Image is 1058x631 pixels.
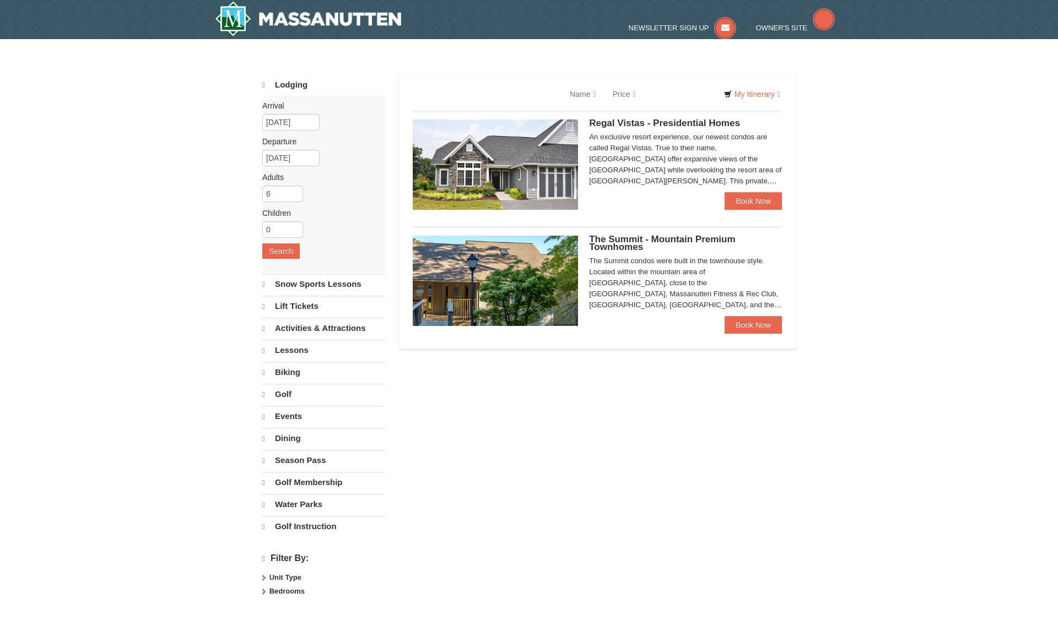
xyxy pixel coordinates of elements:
[604,83,644,105] a: Price
[215,1,401,36] a: Massanutten Resort
[262,208,377,219] label: Children
[589,132,782,187] div: An exclusive resort experience, our newest condos are called Regal Vistas. True to their name, [G...
[262,494,385,515] a: Water Parks
[629,24,709,32] span: Newsletter Sign Up
[589,234,735,252] span: The Summit - Mountain Premium Townhomes
[413,236,578,326] img: 19219034-1-0eee7e00.jpg
[262,340,385,361] a: Lessons
[262,362,385,383] a: Biking
[215,1,401,36] img: Massanutten Resort Logo
[589,118,740,128] span: Regal Vistas - Presidential Homes
[262,384,385,405] a: Golf
[262,450,385,471] a: Season Pass
[756,24,808,32] span: Owner's Site
[262,172,377,183] label: Adults
[717,86,787,102] a: My Itinerary
[562,83,604,105] a: Name
[629,24,737,32] a: Newsletter Sign Up
[269,587,305,595] strong: Bedrooms
[756,24,835,32] a: Owner's Site
[269,573,301,581] strong: Unit Type
[262,75,385,95] a: Lodging
[262,406,385,427] a: Events
[589,255,782,311] div: The Summit condos were built in the townhouse style. Located within the mountain area of [GEOGRAP...
[262,243,300,259] button: Search
[725,192,782,210] a: Book Now
[262,472,385,493] a: Golf Membership
[725,316,782,334] a: Book Now
[413,119,578,210] img: 19218991-1-902409a9.jpg
[262,274,385,295] a: Snow Sports Lessons
[262,100,377,111] label: Arrival
[262,428,385,449] a: Dining
[262,318,385,339] a: Activities & Attractions
[262,136,377,147] label: Departure
[262,296,385,317] a: Lift Tickets
[262,553,385,564] h4: Filter By:
[262,516,385,537] a: Golf Instruction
